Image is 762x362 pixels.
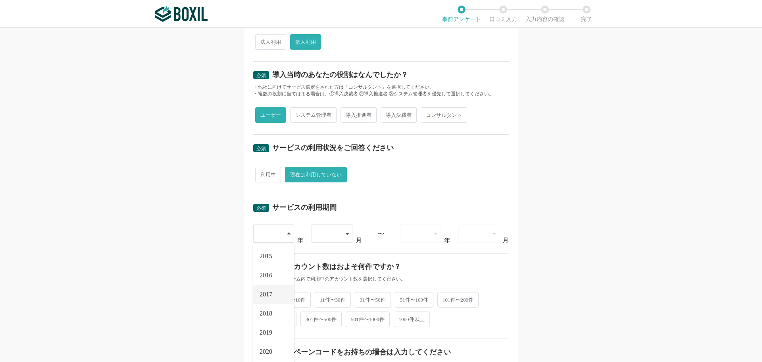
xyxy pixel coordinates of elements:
[256,205,266,211] span: 必須
[381,107,417,123] span: 導入決裁者
[355,292,391,308] span: 31件〜50件
[290,34,321,50] span: 個人利用
[155,6,208,22] img: ボクシルSaaS_ロゴ
[255,167,281,182] span: 利用中
[253,84,509,91] div: ・他社に向けてサービス選定をされた方は「コンサルタント」を選択してください。
[272,263,401,270] div: 利用アカウント数はおよそ何件ですか？
[441,6,482,22] li: 事前アンケート
[315,292,351,308] span: 11件〜30件
[256,73,266,78] span: 必須
[421,107,467,123] span: コンサルタント
[253,91,509,97] div: ・複数の役割に当てはまる場合は、①導入決裁者 ②導入推進者 ③システム管理者を優先して選択してください。
[482,6,524,22] li: 口コミ入力
[255,34,286,50] span: 法人利用
[502,237,509,244] div: 月
[437,292,479,308] span: 101件〜200件
[260,348,272,355] span: 2020
[260,329,272,336] span: 2019
[272,348,451,356] div: キャンペーンコードをお持ちの場合は入力してください
[566,6,607,22] li: 完了
[260,291,272,298] span: 2017
[346,312,390,327] span: 501件〜1000件
[272,144,394,151] div: サービスの利用状況をご回答ください
[356,237,362,244] div: 月
[297,237,304,244] div: 年
[395,292,434,308] span: 51件〜100件
[394,312,430,327] span: 1000件以上
[260,253,272,259] span: 2015
[341,107,377,123] span: 導入推進者
[255,107,286,123] span: ユーザー
[285,167,347,182] span: 現在は利用していない
[300,312,342,327] span: 301件〜500件
[444,237,450,244] div: 年
[272,204,337,211] div: サービスの利用期間
[524,6,566,22] li: 入力内容の確認
[253,276,509,283] div: ・社内もしくはチーム内で利用中のアカウント数を選択してください。
[256,146,266,151] span: 必須
[272,71,408,78] div: 導入当時のあなたの役割はなんでしたか？
[260,310,272,317] span: 2018
[378,231,384,237] div: 〜
[260,272,272,279] span: 2016
[290,107,337,123] span: システム管理者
